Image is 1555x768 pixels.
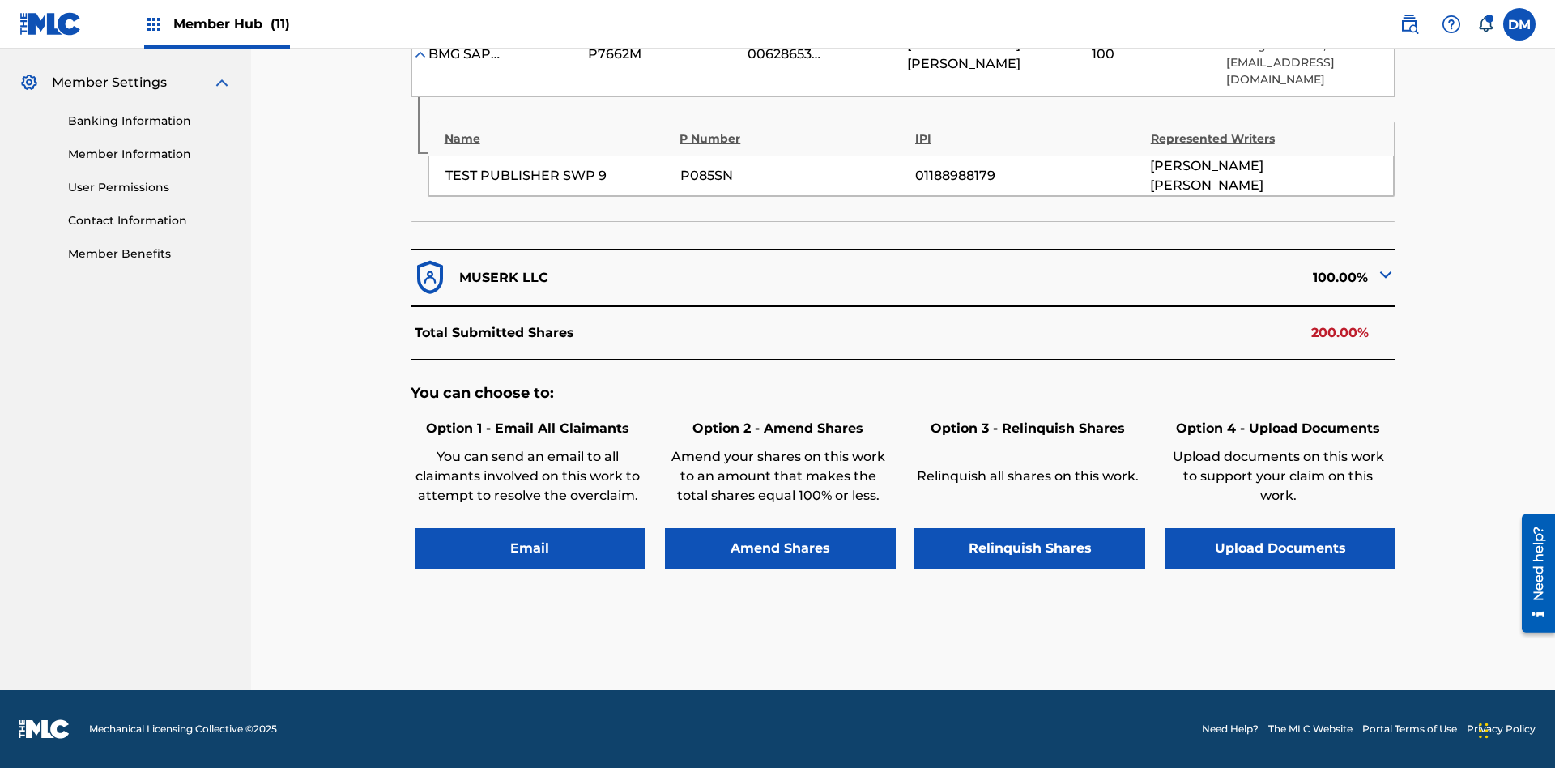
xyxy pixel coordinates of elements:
[914,467,1141,486] p: Relinquish all shares on this work.
[445,166,672,186] div: TEST PUBLISHER SWP 9
[1474,690,1555,768] iframe: Chat Widget
[68,245,232,262] a: Member Benefits
[1503,8,1536,41] div: User Menu
[1467,722,1536,736] a: Privacy Policy
[445,130,672,147] div: Name
[1226,54,1378,88] p: [EMAIL_ADDRESS][DOMAIN_NAME]
[914,419,1141,438] h6: Option 3 - Relinquish Shares
[1311,323,1369,343] p: 200.00%
[415,528,645,569] button: Email
[89,722,277,736] span: Mechanical Licensing Collective © 2025
[1399,15,1419,34] img: search
[680,130,907,147] div: P Number
[19,719,70,739] img: logo
[1202,722,1259,736] a: Need Help?
[915,130,1143,147] div: IPI
[1268,722,1353,736] a: The MLC Website
[665,419,892,438] h6: Option 2 - Amend Shares
[1362,722,1457,736] a: Portal Terms of Use
[1165,419,1391,438] h6: Option 4 - Upload Documents
[1510,508,1555,641] iframe: Resource Center
[68,113,232,130] a: Banking Information
[415,323,574,343] p: Total Submitted Shares
[19,12,82,36] img: MLC Logo
[411,258,450,297] img: dfb38c8551f6dcc1ac04.svg
[19,73,39,92] img: Member Settings
[915,166,1142,186] div: 01188988179
[1376,265,1395,284] img: expand-cell-toggle
[665,447,892,506] p: Amend your shares on this work to an amount that makes the total shares equal 100% or less.
[415,419,641,438] h6: Option 1 - Email All Claimants
[680,166,907,186] div: P085SN
[212,73,232,92] img: expand
[1442,15,1461,34] img: help
[459,268,548,288] p: MUSERK LLC
[1479,706,1489,755] div: Drag
[415,447,641,506] p: You can send an email to all claimants involved on this work to attempt to resolve the overclaim.
[1150,156,1377,195] span: [PERSON_NAME] [PERSON_NAME]
[68,212,232,229] a: Contact Information
[1151,130,1378,147] div: Represented Writers
[411,384,1396,403] h5: You can choose to:
[412,46,428,62] img: expand-cell-toggle
[1477,16,1493,32] div: Notifications
[68,179,232,196] a: User Permissions
[68,146,232,163] a: Member Information
[144,15,164,34] img: Top Rightsholders
[1393,8,1425,41] a: Public Search
[665,528,896,569] button: Amend Shares
[1165,447,1391,506] p: Upload documents on this work to support your claim on this work.
[903,258,1395,297] div: 100.00%
[173,15,290,33] span: Member Hub
[907,35,1059,74] span: [PERSON_NAME] [PERSON_NAME]
[1435,8,1468,41] div: Help
[1165,528,1395,569] button: Upload Documents
[271,16,290,32] span: (11)
[914,528,1145,569] button: Relinquish Shares
[52,73,167,92] span: Member Settings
